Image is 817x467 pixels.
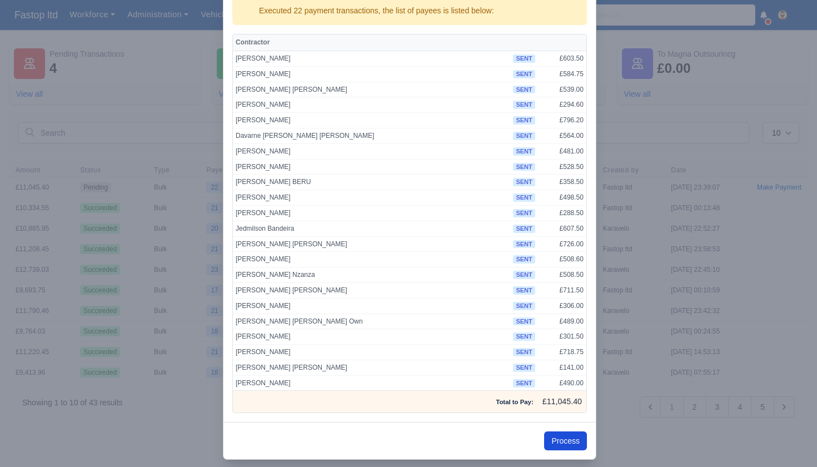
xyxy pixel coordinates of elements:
[233,329,510,345] td: [PERSON_NAME]
[259,5,494,16] div: Executed 22 payment transactions, the list of payees is listed below:
[538,128,586,143] td: £564.00
[233,66,510,82] td: [PERSON_NAME]
[513,101,535,109] span: sent
[233,143,510,159] td: [PERSON_NAME]
[538,113,586,128] td: £796.20
[538,82,586,97] td: £539.00
[538,375,586,391] td: £490.00
[233,82,510,97] td: [PERSON_NAME] [PERSON_NAME]
[513,240,535,249] span: sent
[496,399,533,405] strong: Total to Pay:
[538,205,586,221] td: £288.50
[513,317,535,326] span: sent
[538,329,586,345] td: £301.50
[233,159,510,175] td: [PERSON_NAME]
[513,225,535,233] span: sent
[233,51,510,66] td: [PERSON_NAME]
[233,345,510,360] td: [PERSON_NAME]
[513,209,535,217] span: sent
[538,143,586,159] td: £481.00
[513,86,535,94] span: sent
[233,360,510,375] td: [PERSON_NAME] [PERSON_NAME]
[233,282,510,298] td: [PERSON_NAME] [PERSON_NAME]
[233,175,510,190] td: [PERSON_NAME] BERU
[513,255,535,264] span: sent
[513,286,535,295] span: sent
[513,193,535,202] span: sent
[513,116,535,125] span: sent
[233,375,510,391] td: [PERSON_NAME]
[538,252,586,267] td: £508.60
[513,348,535,356] span: sent
[538,221,586,236] td: £607.50
[233,113,510,128] td: [PERSON_NAME]
[233,267,510,283] td: [PERSON_NAME] Nzanza
[538,282,586,298] td: £711.50
[513,147,535,156] span: sent
[538,345,586,360] td: £718.75
[513,332,535,341] span: sent
[538,97,586,113] td: £294.60
[538,267,586,283] td: £508.50
[513,163,535,171] span: sent
[538,51,586,66] td: £603.50
[513,132,535,140] span: sent
[233,190,510,206] td: [PERSON_NAME]
[538,159,586,175] td: £528.50
[538,314,586,329] td: £489.00
[538,236,586,252] td: £726.00
[513,178,535,186] span: sent
[233,128,510,143] td: Davarne [PERSON_NAME] [PERSON_NAME]
[538,175,586,190] td: £358.50
[233,236,510,252] td: [PERSON_NAME] [PERSON_NAME]
[233,298,510,314] td: [PERSON_NAME]
[233,314,510,329] td: [PERSON_NAME] [PERSON_NAME] Own
[513,70,535,78] span: sent
[513,302,535,310] span: sent
[538,298,586,314] td: £306.00
[538,190,586,206] td: £498.50
[761,414,817,467] iframe: Chat Widget
[513,379,535,387] span: sent
[513,54,535,63] span: sent
[233,205,510,221] td: [PERSON_NAME]
[538,360,586,375] td: £141.00
[233,97,510,113] td: [PERSON_NAME]
[233,252,510,267] td: [PERSON_NAME]
[513,271,535,279] span: sent
[233,34,510,51] th: Contractor
[544,431,587,450] button: Process
[538,66,586,82] td: £584.75
[513,364,535,372] span: sent
[233,221,510,236] td: Jedmilson Bandeira
[538,391,586,413] td: £11,045.40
